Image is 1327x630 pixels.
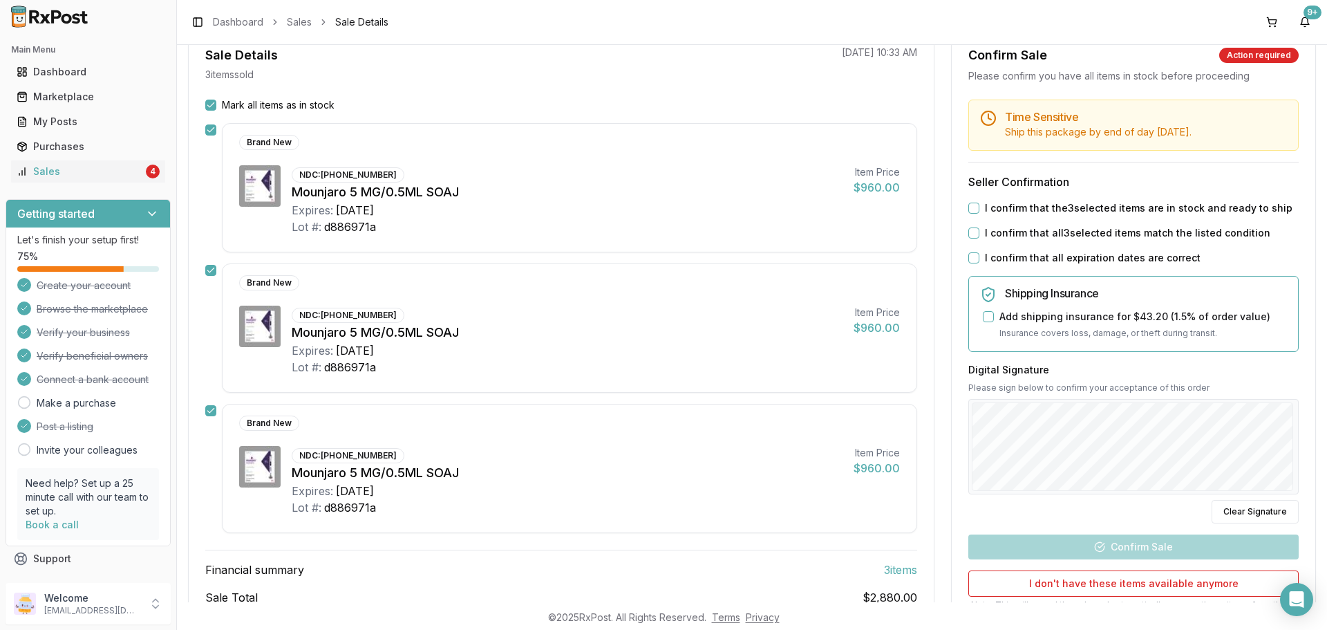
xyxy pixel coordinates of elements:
[968,600,1299,622] p: Note: This will cancel the sale and automatically remove these items from the marketplace.
[1005,288,1287,299] h5: Shipping Insurance
[11,109,165,134] a: My Posts
[854,179,900,196] div: $960.00
[854,319,900,336] div: $960.00
[37,373,149,387] span: Connect a bank account
[239,275,299,290] div: Brand New
[968,69,1299,83] div: Please confirm you have all items in stock before proceeding
[37,279,131,293] span: Create your account
[37,396,116,410] a: Make a purchase
[1280,583,1313,616] div: Open Intercom Messenger
[999,326,1287,340] p: Insurance covers loss, damage, or theft during transit.
[239,306,281,347] img: Mounjaro 5 MG/0.5ML SOAJ
[292,308,404,323] div: NDC: [PHONE_NUMBER]
[712,611,740,623] a: Terms
[37,326,130,340] span: Verify your business
[336,483,374,499] div: [DATE]
[11,159,165,184] a: Sales4
[11,44,165,55] h2: Main Menu
[37,349,148,363] span: Verify beneficial owners
[33,577,80,591] span: Feedback
[292,359,321,376] div: Lot #:
[863,589,917,606] span: $2,880.00
[44,591,140,605] p: Welcome
[968,571,1299,597] button: I don't have these items available anymore
[884,562,917,578] span: 3 item s
[37,443,138,457] a: Invite your colleagues
[985,251,1201,265] label: I confirm that all expiration dates are correct
[1219,48,1299,63] div: Action required
[44,605,140,616] p: [EMAIL_ADDRESS][DOMAIN_NAME]
[854,306,900,319] div: Item Price
[336,202,374,219] div: [DATE]
[292,323,843,342] div: Mounjaro 5 MG/0.5ML SOAJ
[37,302,148,316] span: Browse the marketplace
[292,499,321,516] div: Lot #:
[746,611,780,623] a: Privacy
[968,363,1299,377] h3: Digital Signature
[968,174,1299,190] h3: Seller Confirmation
[6,160,171,183] button: Sales4
[854,460,900,476] div: $960.00
[999,310,1270,324] label: Add shipping insurance for $43.20 ( 1.5 % of order value)
[239,165,281,207] img: Mounjaro 5 MG/0.5ML SOAJ
[17,65,160,79] div: Dashboard
[6,571,171,596] button: Feedback
[324,219,376,235] div: d886971a
[292,219,321,235] div: Lot #:
[11,84,165,109] a: Marketplace
[6,546,171,571] button: Support
[1294,11,1316,33] button: 9+
[17,233,159,247] p: Let's finish your setup first!
[985,201,1292,215] label: I confirm that the 3 selected items are in stock and ready to ship
[324,359,376,376] div: d886971a
[292,167,404,183] div: NDC: [PHONE_NUMBER]
[239,446,281,488] img: Mounjaro 5 MG/0.5ML SOAJ
[11,134,165,159] a: Purchases
[205,589,258,606] span: Sale Total
[26,476,151,518] p: Need help? Set up a 25 minute call with our team to set up.
[239,135,299,150] div: Brand New
[324,499,376,516] div: d886971a
[1304,6,1321,19] div: 9+
[968,46,1047,65] div: Confirm Sale
[17,140,160,154] div: Purchases
[37,420,93,434] span: Post a listing
[842,46,917,59] p: [DATE] 10:33 AM
[292,342,333,359] div: Expires:
[292,483,333,499] div: Expires:
[1212,500,1299,524] button: Clear Signature
[1005,111,1287,122] h5: Time Sensitive
[205,562,304,578] span: Financial summary
[335,15,388,29] span: Sale Details
[1005,126,1192,138] span: Ship this package by end of day [DATE] .
[292,463,843,483] div: Mounjaro 5 MG/0.5ML SOAJ
[213,15,388,29] nav: breadcrumb
[14,593,36,615] img: User avatar
[26,519,79,530] a: Book a call
[6,6,94,28] img: RxPost Logo
[239,416,299,431] div: Brand New
[205,46,278,65] div: Sale Details
[968,382,1299,393] p: Please sign below to confirm your acceptance of this order
[6,61,171,83] button: Dashboard
[287,15,312,29] a: Sales
[17,250,38,263] span: 75 %
[292,448,404,463] div: NDC: [PHONE_NUMBER]
[17,205,95,222] h3: Getting started
[146,165,160,178] div: 4
[11,59,165,84] a: Dashboard
[17,90,160,104] div: Marketplace
[6,136,171,158] button: Purchases
[336,342,374,359] div: [DATE]
[205,68,254,82] p: 3 item s sold
[213,15,263,29] a: Dashboard
[17,165,143,178] div: Sales
[6,86,171,108] button: Marketplace
[222,98,335,112] label: Mark all items as in stock
[292,202,333,219] div: Expires:
[985,226,1270,240] label: I confirm that all 3 selected items match the listed condition
[854,165,900,179] div: Item Price
[6,111,171,133] button: My Posts
[854,446,900,460] div: Item Price
[292,183,843,202] div: Mounjaro 5 MG/0.5ML SOAJ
